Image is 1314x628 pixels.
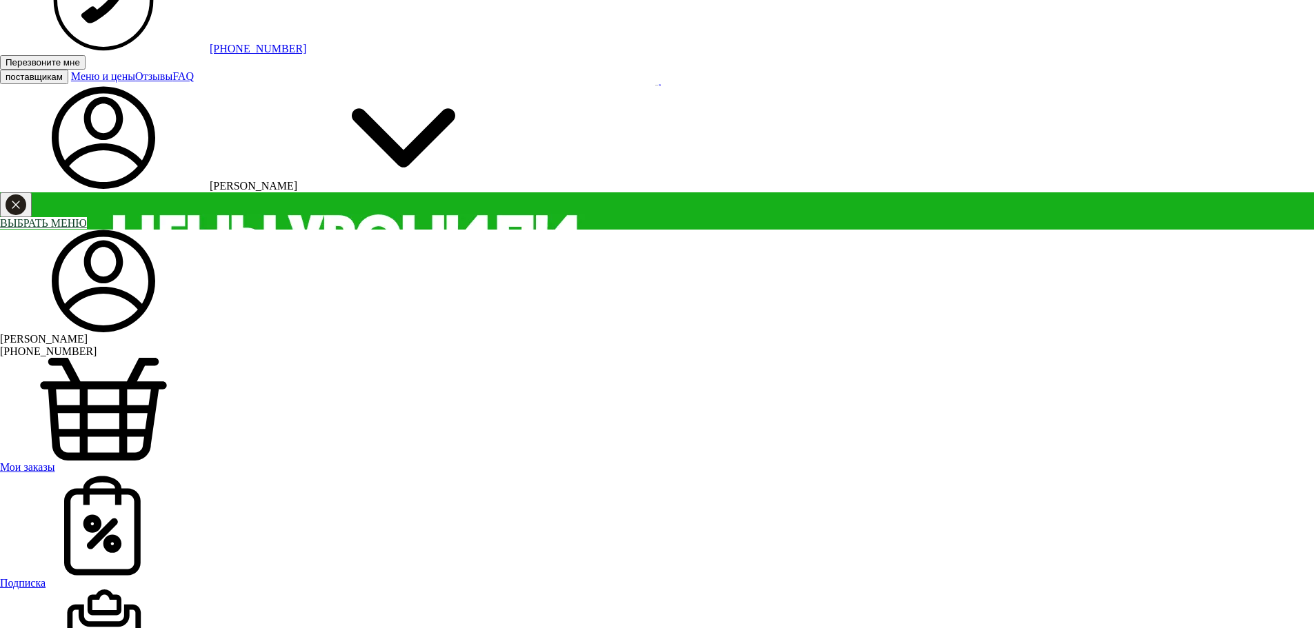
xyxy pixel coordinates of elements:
[659,84,661,86] img: bonus_b.cdccf46.png
[655,84,658,86] div: 100
[71,70,135,82] a: Меню и цены
[135,70,172,82] a: Отзывы
[172,70,194,82] a: FAQ
[210,43,306,54] a: [PHONE_NUMBER]
[210,180,297,192] span: [PERSON_NAME]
